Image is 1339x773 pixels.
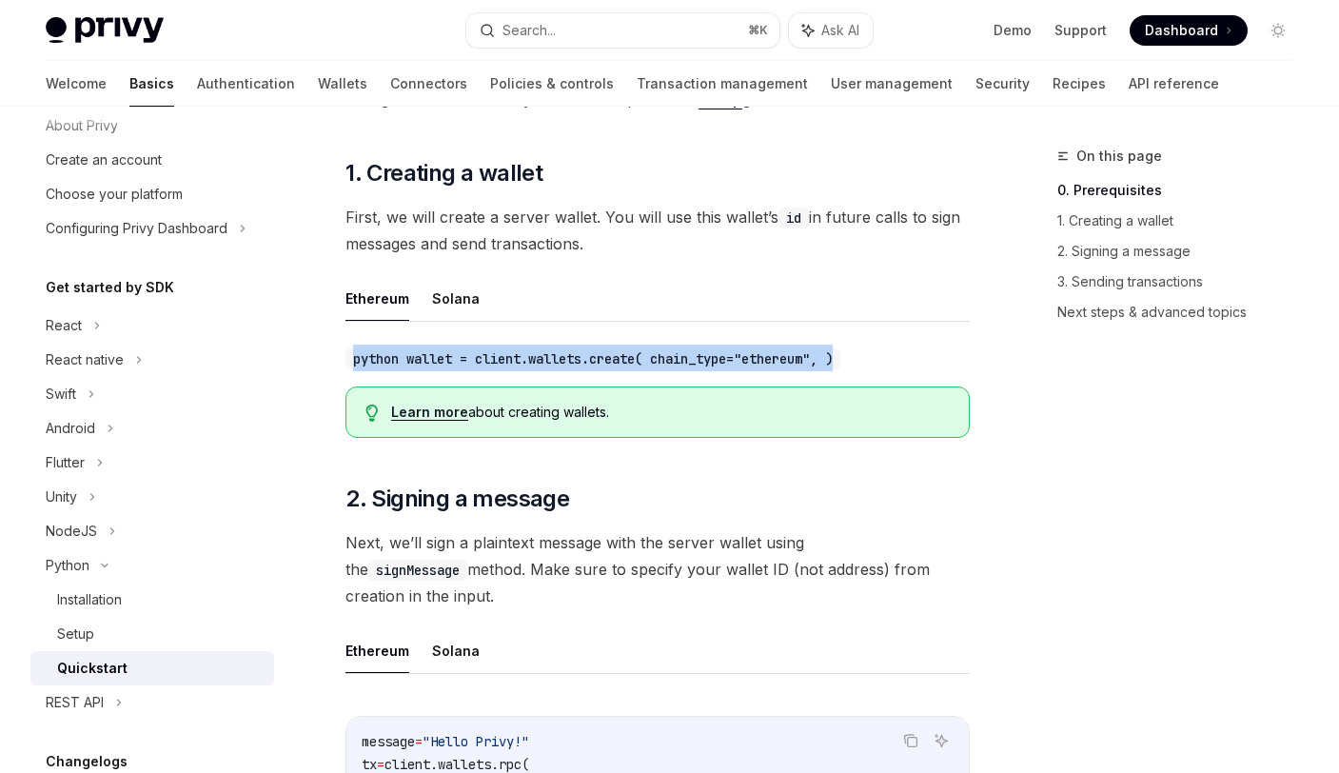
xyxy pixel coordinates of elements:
[345,348,840,369] code: python wallet = client.wallets.create( chain_type="ethereum", )
[46,183,183,206] div: Choose your platform
[1076,145,1162,168] span: On this page
[46,383,76,406] div: Swift
[490,61,614,107] a: Policies & controls
[46,17,164,44] img: light logo
[377,756,384,773] span: =
[368,560,467,581] code: signMessage
[994,21,1032,40] a: Demo
[345,276,409,321] button: Ethereum
[432,276,480,321] button: Solana
[46,314,82,337] div: React
[1057,236,1309,267] a: 2. Signing a message
[345,204,970,257] span: First, we will create a server wallet. You will use this wallet’s in future calls to sign message...
[390,61,467,107] a: Connectors
[365,405,379,422] svg: Tip
[415,733,423,750] span: =
[1129,61,1219,107] a: API reference
[345,484,569,514] span: 2. Signing a message
[1054,21,1107,40] a: Support
[57,657,128,680] div: Quickstart
[778,208,809,228] code: id
[898,728,923,753] button: Copy the contents from the code block
[391,403,950,422] div: about creating wallets.
[30,651,274,685] a: Quickstart
[821,21,859,40] span: Ask AI
[30,177,274,211] a: Choose your platform
[1145,21,1218,40] span: Dashboard
[318,61,367,107] a: Wallets
[384,756,529,773] span: client.wallets.rpc(
[46,217,227,240] div: Configuring Privy Dashboard
[30,583,274,617] a: Installation
[1057,175,1309,206] a: 0. Prerequisites
[46,149,162,171] div: Create an account
[30,617,274,651] a: Setup
[46,486,77,508] div: Unity
[345,628,409,673] button: Ethereum
[637,61,808,107] a: Transaction management
[57,623,94,645] div: Setup
[432,628,480,673] button: Solana
[46,61,107,107] a: Welcome
[345,529,970,609] span: Next, we’ll sign a plaintext message with the server wallet using the method. Make sure to specif...
[1057,267,1309,297] a: 3. Sending transactions
[975,61,1030,107] a: Security
[46,417,95,440] div: Android
[345,158,542,188] span: 1. Creating a wallet
[1130,15,1248,46] a: Dashboard
[46,348,124,371] div: React native
[57,588,122,611] div: Installation
[46,451,85,474] div: Flutter
[789,13,873,48] button: Ask AI
[1263,15,1293,46] button: Toggle dark mode
[391,404,468,421] a: Learn more
[423,733,529,750] span: "Hello Privy!"
[46,691,104,714] div: REST API
[46,750,128,773] h5: Changelogs
[30,143,274,177] a: Create an account
[129,61,174,107] a: Basics
[46,554,89,577] div: Python
[466,13,778,48] button: Search...⌘K
[46,276,174,299] h5: Get started by SDK
[929,728,954,753] button: Ask AI
[1053,61,1106,107] a: Recipes
[362,733,415,750] span: message
[748,23,768,38] span: ⌘ K
[1057,206,1309,236] a: 1. Creating a wallet
[362,756,377,773] span: tx
[197,61,295,107] a: Authentication
[831,61,953,107] a: User management
[502,19,556,42] div: Search...
[46,520,97,543] div: NodeJS
[1057,297,1309,327] a: Next steps & advanced topics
